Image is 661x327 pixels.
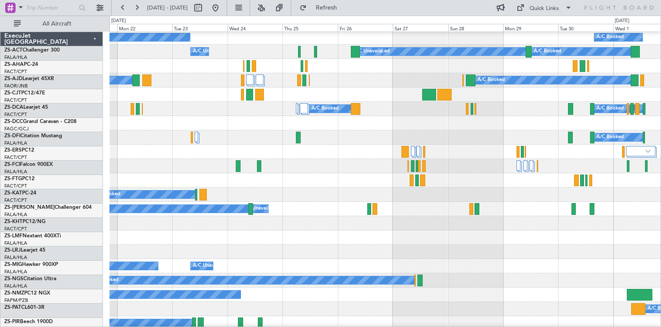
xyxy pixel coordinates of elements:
div: A/C Unavailable [193,259,229,272]
a: FACT/CPT [4,183,27,189]
div: [DATE] [111,17,126,25]
a: ZS-KATPC-24 [4,191,36,196]
a: ZS-AHAPC-24 [4,62,38,67]
a: ZS-PATCL601-3R [4,305,45,310]
img: arrow-gray.svg [645,149,651,153]
a: ZS-NMZPC12 NGX [4,291,50,296]
a: ZS-DCALearjet 45 [4,105,48,110]
span: All Aircraft [22,21,91,27]
span: ZS-KAT [4,191,22,196]
a: FACT/CPT [4,226,27,232]
div: Mon 29 [503,24,558,32]
div: A/C Unavailable [353,45,389,58]
a: ZS-MIGHawker 900XP [4,262,58,267]
div: Tue 30 [558,24,613,32]
span: ZS-NMZ [4,291,24,296]
a: ZS-FCIFalcon 900EX [4,162,53,167]
a: FAOR/JNB [4,83,28,89]
div: A/C Booked [478,74,505,87]
div: A/C Unavailable [242,202,278,215]
a: ZS-PIRBeech 1900D [4,319,53,324]
span: ZS-AJD [4,76,22,81]
div: A/C Booked [597,31,624,44]
div: A/C Booked [597,102,624,115]
a: ZS-DCCGrand Caravan - C208 [4,119,77,124]
div: Fri 26 [338,24,393,32]
a: ZS-KHTPC12/NG [4,219,45,224]
a: FALA/HLA [4,269,27,275]
span: ZS-DCC [4,119,23,124]
a: ZS-AJDLearjet 45XR [4,76,54,81]
button: Refresh [295,1,347,15]
span: ZS-MIG [4,262,22,267]
span: ZS-AHA [4,62,24,67]
span: ZS-ERS [4,148,22,153]
div: Sat 27 [393,24,448,32]
a: ZS-FTGPC12 [4,176,35,181]
a: FALA/HLA [4,254,27,261]
a: FACT/CPT [4,111,27,118]
a: FALA/HLA [4,283,27,289]
div: Sun 28 [448,24,503,32]
div: Tue 23 [172,24,227,32]
div: Wed 24 [228,24,282,32]
span: [DATE] - [DATE] [147,4,188,12]
div: A/C Booked [311,102,339,115]
a: FALA/HLA [4,54,27,61]
span: ZS-PIR [4,319,20,324]
a: ZS-LMFNextant 400XTi [4,233,61,239]
a: FACT/CPT [4,154,27,161]
a: FALA/HLA [4,168,27,175]
div: Thu 25 [282,24,337,32]
a: ZS-DFICitation Mustang [4,133,62,139]
span: ZS-ACT [4,48,22,53]
a: ZS-LRJLearjet 45 [4,248,45,253]
a: ZS-[PERSON_NAME]Challenger 604 [4,205,92,210]
div: [DATE] [615,17,629,25]
button: Quick Links [512,1,576,15]
span: ZS-LRJ [4,248,21,253]
a: FACT/CPT [4,97,27,104]
span: ZS-CJT [4,91,21,96]
a: ZS-CJTPC12/47E [4,91,45,96]
div: A/C Booked [534,45,561,58]
span: ZS-KHT [4,219,22,224]
span: ZS-DFI [4,133,20,139]
button: All Aircraft [10,17,94,31]
a: FACT/CPT [4,68,27,75]
a: FAGC/GCJ [4,126,29,132]
span: ZS-NGS [4,276,23,282]
div: A/C Unavailable [193,45,229,58]
span: ZS-LMF [4,233,22,239]
a: FALA/HLA [4,240,27,246]
div: A/C Booked [597,131,624,144]
a: FACT/CPT [4,197,27,204]
input: Trip Number [26,1,76,14]
a: ZS-NGSCitation Ultra [4,276,56,282]
a: FAPM/PZB [4,297,28,304]
a: FALA/HLA [4,211,27,218]
span: ZS-PAT [4,305,21,310]
span: ZS-FCI [4,162,20,167]
a: ZS-ACTChallenger 300 [4,48,60,53]
span: ZS-FTG [4,176,22,181]
span: Refresh [308,5,345,11]
a: ZS-ERSPC12 [4,148,34,153]
div: Mon 22 [117,24,172,32]
a: FALA/HLA [4,140,27,146]
div: Quick Links [529,4,559,13]
span: ZS-[PERSON_NAME] [4,205,55,210]
span: ZS-DCA [4,105,23,110]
